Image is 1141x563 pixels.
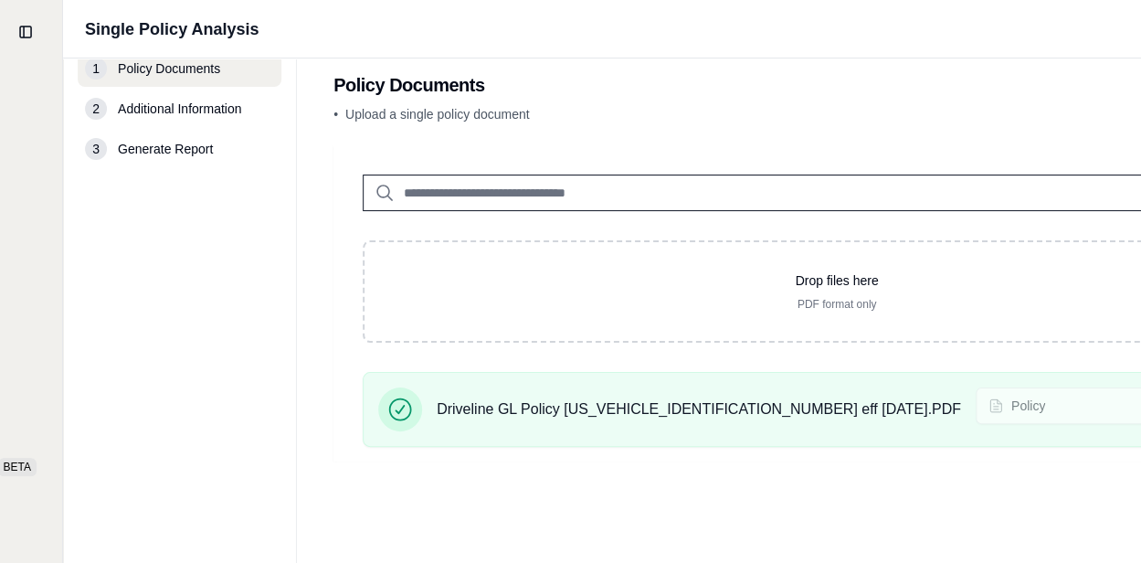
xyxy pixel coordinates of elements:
div: 1 [85,58,107,80]
span: Upload a single policy document [345,107,530,122]
span: Policy Documents [118,59,220,78]
span: • [333,107,338,122]
div: 2 [85,98,107,120]
span: Driveline GL Policy [US_VEHICLE_IDENTIFICATION_NUMBER] eff [DATE].PDF [437,398,961,420]
span: Generate Report [118,140,213,158]
span: Additional Information [118,100,241,118]
button: Collapse sidebar [11,17,40,47]
div: 3 [85,138,107,160]
h1: Single Policy Analysis [85,16,259,42]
